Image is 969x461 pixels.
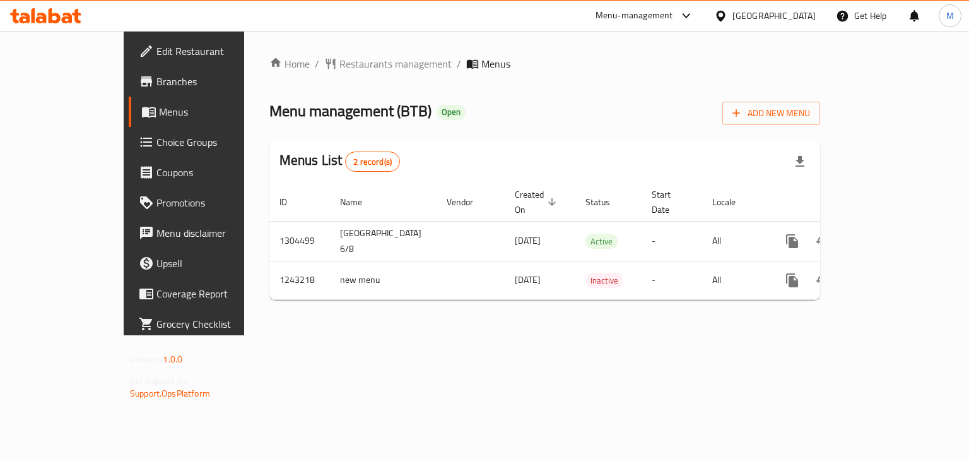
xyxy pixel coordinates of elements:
a: Restaurants management [324,56,452,71]
button: Change Status [807,265,838,296]
td: new menu [330,261,437,299]
span: Menu disclaimer [156,225,276,241]
span: Coupons [156,165,276,180]
span: [DATE] [515,232,541,249]
td: All [702,261,767,299]
span: Edit Restaurant [156,44,276,59]
a: Support.OpsPlatform [130,385,210,402]
span: Version: [130,351,161,368]
span: Status [585,195,626,210]
span: Grocery Checklist [156,316,276,332]
h2: Menus List [279,151,400,172]
td: - [642,261,702,299]
div: [GEOGRAPHIC_DATA] [732,9,816,23]
span: Open [437,107,466,117]
span: Add New Menu [732,105,810,121]
span: M [946,9,954,23]
a: Home [269,56,310,71]
div: Total records count [345,152,400,172]
button: Change Status [807,226,838,256]
span: Branches [156,74,276,89]
button: more [777,226,807,256]
span: Locale [712,195,752,210]
span: Restaurants management [339,56,452,71]
button: more [777,265,807,296]
span: Get support on: [130,373,188,389]
span: Inactive [585,273,623,288]
a: Upsell [129,248,286,278]
span: Created On [515,187,560,217]
span: Promotions [156,195,276,210]
a: Edit Restaurant [129,36,286,66]
a: Menu disclaimer [129,218,286,248]
span: Vendor [447,195,490,210]
span: Menus [159,104,276,119]
span: Upsell [156,256,276,271]
a: Choice Groups [129,127,286,157]
span: Menu management ( BTB ) [269,97,432,125]
a: Coverage Report [129,278,286,309]
span: Coverage Report [156,286,276,301]
div: Open [437,105,466,120]
button: Add New Menu [722,102,820,125]
span: Name [340,195,379,210]
li: / [315,56,319,71]
td: [GEOGRAPHIC_DATA] 6/8 [330,221,437,261]
div: Export file [785,147,815,177]
td: All [702,221,767,261]
li: / [457,56,461,71]
td: - [642,221,702,261]
div: Menu-management [596,8,673,23]
a: Branches [129,66,286,97]
td: 1243218 [269,261,330,299]
a: Grocery Checklist [129,309,286,339]
span: 1.0.0 [163,351,182,368]
span: [DATE] [515,272,541,288]
span: Start Date [652,187,687,217]
a: Coupons [129,157,286,188]
a: Promotions [129,188,286,218]
th: Actions [767,183,908,222]
span: Choice Groups [156,135,276,150]
span: Active [585,234,618,249]
span: ID [279,195,303,210]
a: Menus [129,97,286,127]
div: Active [585,234,618,249]
td: 1304499 [269,221,330,261]
span: Menus [481,56,510,71]
nav: breadcrumb [269,56,820,71]
span: 2 record(s) [346,156,399,168]
table: enhanced table [269,183,908,300]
